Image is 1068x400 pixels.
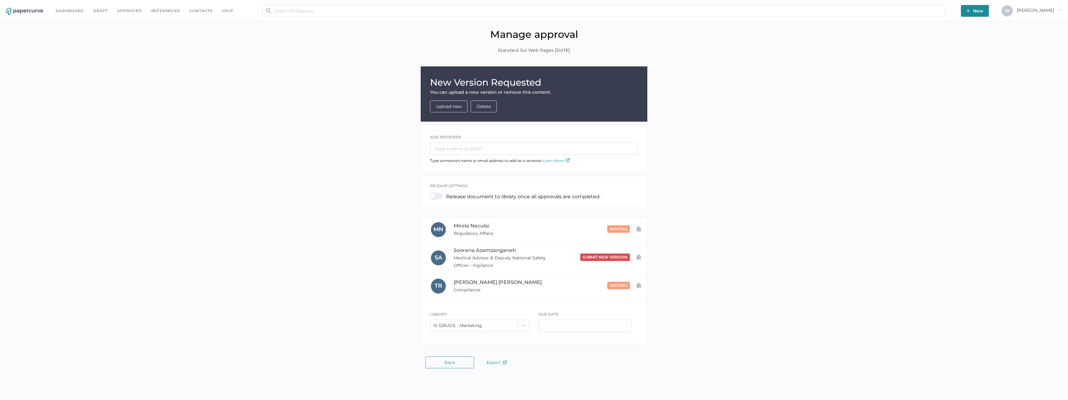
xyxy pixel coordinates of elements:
span: [PERSON_NAME] [PERSON_NAME] [454,279,542,285]
i: arrow_right [1057,8,1061,12]
button: Back [425,357,474,368]
span: Compliance [454,286,547,294]
span: Mirela Neculai [454,223,489,229]
span: Soorena Azamzanganeh [454,247,516,253]
a: Learn More [543,158,570,163]
input: Type a name or email [430,142,638,155]
div: help [222,7,233,14]
span: T D [1005,8,1010,13]
span: T R [435,282,442,289]
span: DUE DATE [539,312,559,317]
span: M N [433,226,443,233]
span: New [966,5,983,17]
span: LIBRARY [430,312,447,317]
button: Export [480,357,513,368]
img: delete [636,255,641,260]
span: Type someone's name or email address to add as a reviewer. [430,158,570,163]
img: delete [636,283,641,288]
a: Contacts [189,7,213,14]
a: Draft [93,7,108,14]
img: search.bf03fe8b.svg [266,8,271,13]
button: New [961,5,989,17]
img: plus-white.e19ec114.svg [966,9,970,12]
div: You can upload a new version or remove this content. [430,89,638,95]
button: Delete [471,101,497,112]
img: external-link-icon.7ec190a1.svg [566,158,570,162]
span: [PERSON_NAME] [1017,7,1061,13]
span: Back [444,360,455,365]
h1: Manage approval [5,28,1063,40]
span: Export [486,360,507,365]
img: delete [636,227,641,231]
span: Medical Advisor & Deputy National Safety Officer • Vigilance [454,254,547,269]
button: Upload new [430,101,468,112]
a: References [151,7,180,14]
span: Standard Sol Web Pages [DATE] [498,47,570,54]
span: Regulatory Affairs [454,230,547,237]
a: Approved [117,7,142,14]
a: Upload new [436,104,462,109]
span: S A [435,254,442,261]
p: Release document to library once all approvals are completed. [446,194,600,200]
img: papercurve-logo-colour.7244d18c.svg [7,8,43,15]
span: ADD REVIEWER [430,135,461,139]
span: waiting [610,227,627,231]
h1: New Version Requested [430,76,638,89]
img: external-link-icon.7ec190a1.svg [503,361,507,364]
span: release settings [430,183,468,188]
span: Delete [477,101,491,112]
span: submit new version [583,255,627,259]
span: waiting [610,283,627,288]
a: Dashboard [56,7,84,14]
div: IV DRUGS - Marketing [433,323,482,328]
input: Search Workspace [262,5,945,17]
